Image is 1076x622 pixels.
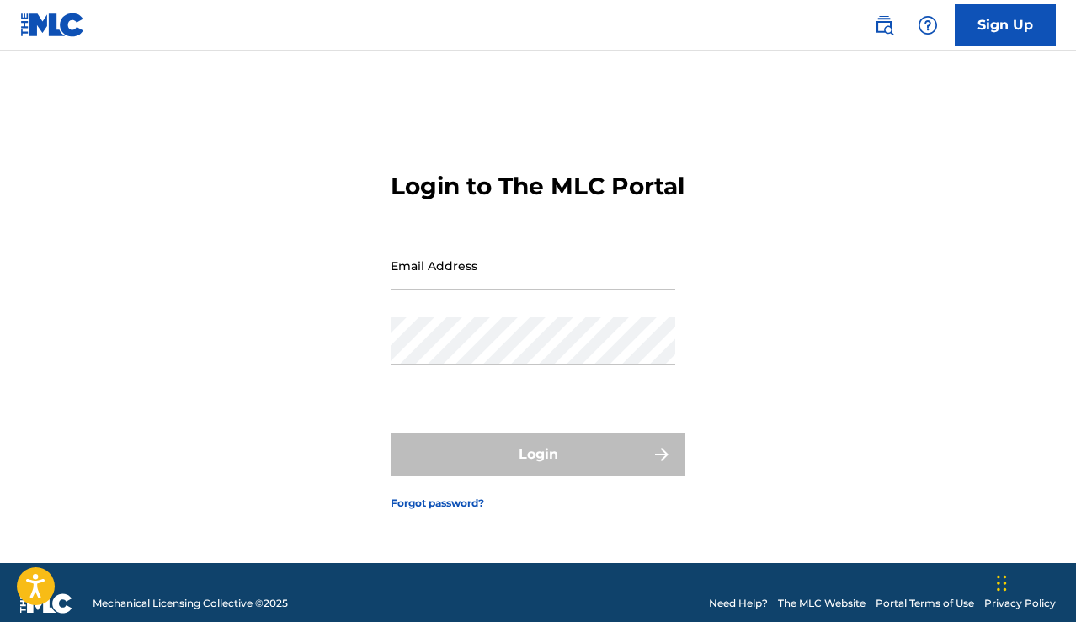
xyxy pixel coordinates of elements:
a: Portal Terms of Use [876,596,974,611]
img: help [918,15,938,35]
a: Need Help? [709,596,768,611]
a: The MLC Website [778,596,866,611]
iframe: Chat Widget [992,541,1076,622]
img: search [874,15,894,35]
h3: Login to The MLC Portal [391,172,684,201]
img: logo [20,593,72,614]
div: Drag [997,558,1007,609]
span: Mechanical Licensing Collective © 2025 [93,596,288,611]
a: Public Search [867,8,901,42]
a: Forgot password? [391,496,484,511]
a: Sign Up [955,4,1056,46]
img: MLC Logo [20,13,85,37]
div: Help [911,8,945,42]
a: Privacy Policy [984,596,1056,611]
